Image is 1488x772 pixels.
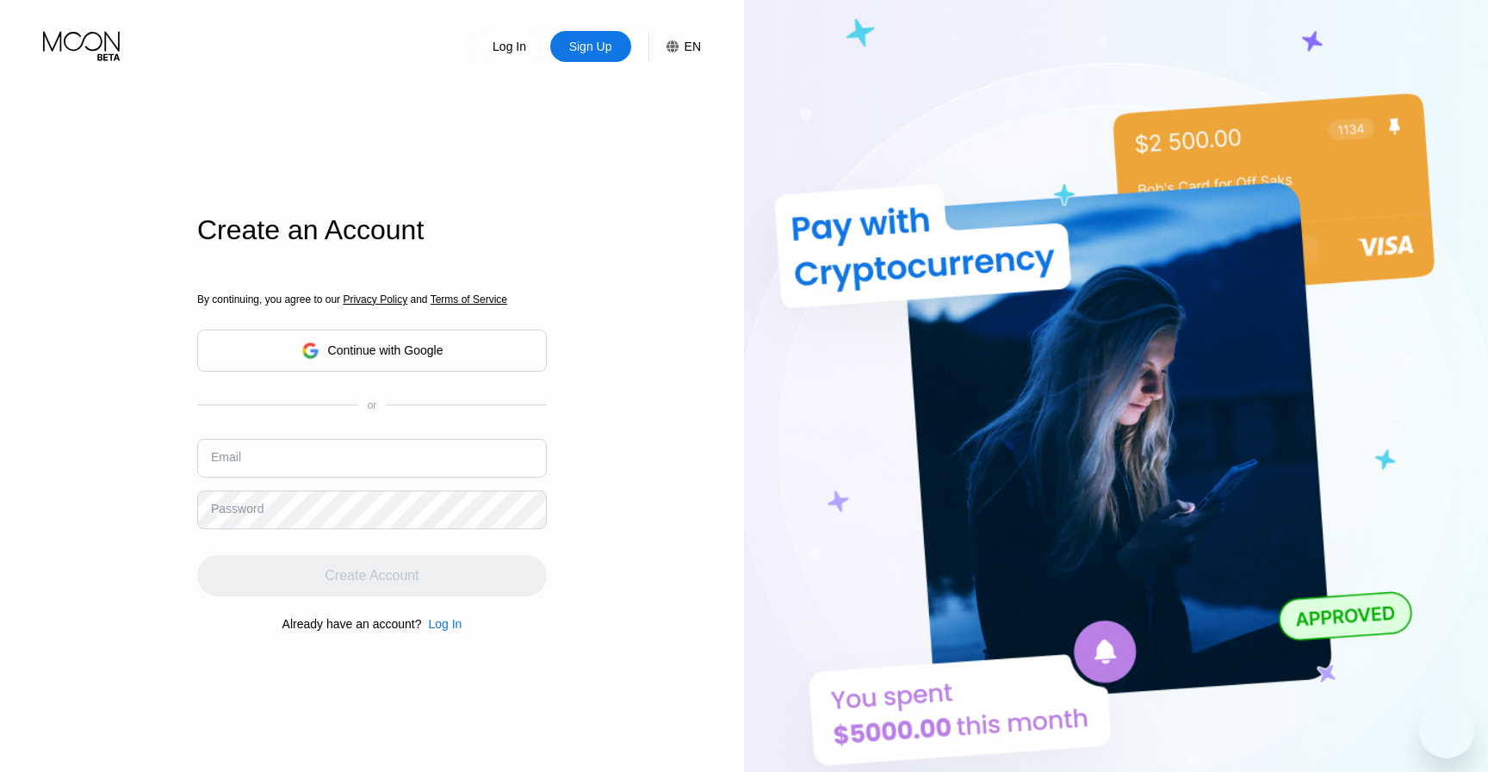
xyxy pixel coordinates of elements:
[1419,703,1474,758] iframe: Button to launch messaging window
[685,40,701,53] div: EN
[431,293,507,306] span: Terms of Service
[428,617,462,631] div: Log In
[343,293,407,306] span: Privacy Policy
[491,38,528,55] div: Log In
[368,399,377,411] div: or
[550,31,631,62] div: Sign Up
[211,450,241,464] div: Email
[197,214,547,246] div: Create an Account
[328,343,443,357] div: Continue with Google
[421,617,462,631] div: Log In
[567,38,614,55] div: Sign Up
[197,293,547,306] div: By continuing, you agree to our
[211,502,263,516] div: Password
[469,31,550,62] div: Log In
[282,617,422,631] div: Already have an account?
[407,293,431,306] span: and
[197,330,547,372] div: Continue with Google
[648,31,701,62] div: EN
